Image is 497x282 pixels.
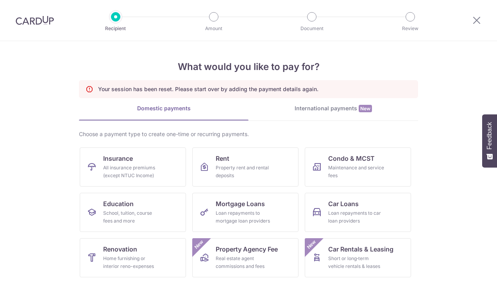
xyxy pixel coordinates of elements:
button: Feedback - Show survey [482,114,497,167]
span: Renovation [103,244,137,254]
span: Car Loans [328,199,359,208]
div: Loan repayments to mortgage loan providers [216,209,272,225]
a: RenovationHome furnishing or interior reno-expenses [80,238,186,277]
div: Domestic payments [79,104,248,112]
h4: What would you like to pay for? [79,60,418,74]
span: Car Rentals & Leasing [328,244,393,254]
span: Condo & MCST [328,154,375,163]
div: Real estate agent commissions and fees [216,255,272,270]
div: Loan repayments to car loan providers [328,209,384,225]
span: Mortgage Loans [216,199,265,208]
span: Education [103,199,134,208]
p: Review [381,25,439,32]
div: Home furnishing or interior reno-expenses [103,255,159,270]
div: Maintenance and service fees [328,164,384,180]
a: EducationSchool, tuition, course fees and more [80,193,186,232]
p: Your session has been reset. Please start over by adding the payment details again. [98,85,318,93]
a: RentProperty rent and rental deposits [192,147,299,187]
p: Document [283,25,341,32]
div: International payments [248,104,418,113]
a: Car LoansLoan repayments to car loan providers [305,193,411,232]
div: All insurance premiums (except NTUC Income) [103,164,159,180]
img: CardUp [16,16,54,25]
div: Short or long‑term vehicle rentals & leases [328,255,384,270]
a: InsuranceAll insurance premiums (except NTUC Income) [80,147,186,187]
span: Insurance [103,154,133,163]
div: School, tuition, course fees and more [103,209,159,225]
span: New [193,238,206,251]
p: Amount [185,25,243,32]
span: Property Agency Fee [216,244,278,254]
span: New [359,105,372,112]
p: Recipient [87,25,145,32]
div: Property rent and rental deposits [216,164,272,180]
div: Choose a payment type to create one-time or recurring payments. [79,130,418,138]
a: Car Rentals & LeasingShort or long‑term vehicle rentals & leasesNew [305,238,411,277]
a: Condo & MCSTMaintenance and service fees [305,147,411,187]
a: Property Agency FeeReal estate agent commissions and feesNew [192,238,299,277]
a: Mortgage LoansLoan repayments to mortgage loan providers [192,193,299,232]
span: New [305,238,318,251]
span: Feedback [486,122,493,149]
span: Rent [216,154,229,163]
